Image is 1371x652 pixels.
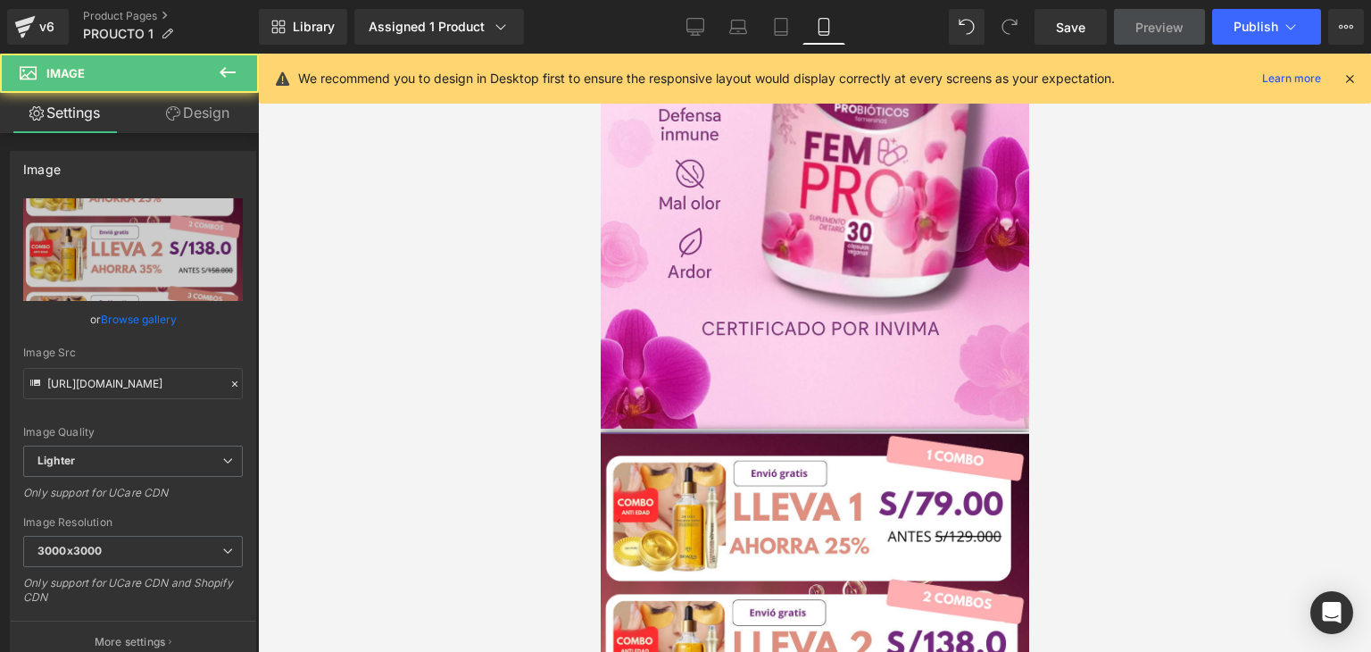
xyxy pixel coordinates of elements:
button: Undo [949,9,985,45]
a: Browse gallery [101,304,177,335]
a: Mobile [802,9,845,45]
a: Laptop [717,9,760,45]
b: 3000x3000 [37,544,102,557]
div: Open Intercom Messenger [1310,591,1353,634]
a: New Library [259,9,347,45]
span: Preview [1135,18,1184,37]
div: Image [23,152,61,177]
span: Publish [1234,20,1278,34]
input: Link [23,368,243,399]
div: Only support for UCare CDN and Shopify CDN [23,576,243,616]
a: v6 [7,9,69,45]
div: v6 [36,15,58,38]
div: or [23,310,243,329]
a: Preview [1114,9,1205,45]
span: Library [293,19,335,35]
a: Desktop [674,9,717,45]
div: Image Resolution [23,516,243,529]
a: Learn more [1255,68,1328,89]
button: Publish [1212,9,1321,45]
p: We recommend you to design in Desktop first to ensure the responsive layout would display correct... [298,69,1115,88]
p: More settings [95,634,166,650]
span: Save [1056,18,1085,37]
span: PROUCTO 1 [83,27,154,41]
div: Image Src [23,347,243,359]
div: Only support for UCare CDN [23,486,243,512]
b: Lighter [37,454,75,467]
div: Assigned 1 Product [369,18,510,36]
a: Design [133,93,262,133]
div: Image Quality [23,426,243,439]
button: More [1328,9,1364,45]
span: Image [46,66,85,80]
a: Product Pages [83,9,259,23]
a: Tablet [760,9,802,45]
button: Redo [992,9,1027,45]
